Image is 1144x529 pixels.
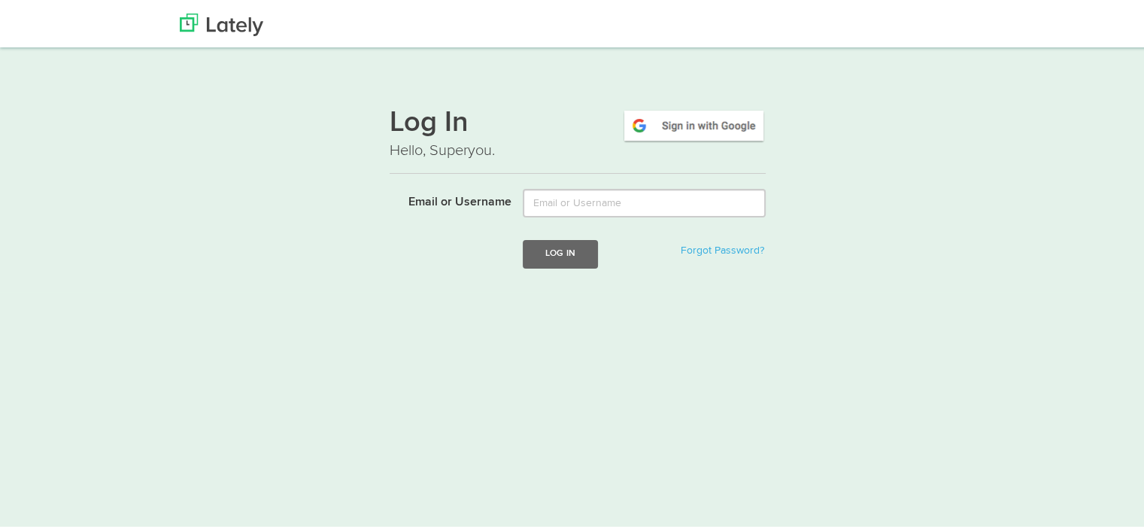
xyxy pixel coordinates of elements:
[681,243,764,254] a: Forgot Password?
[390,138,766,160] p: Hello, Superyou.
[523,187,766,215] input: Email or Username
[390,106,766,138] h1: Log In
[378,187,511,209] label: Email or Username
[622,106,766,141] img: google-signin.png
[180,11,263,34] img: Lately
[523,238,598,266] button: Log In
